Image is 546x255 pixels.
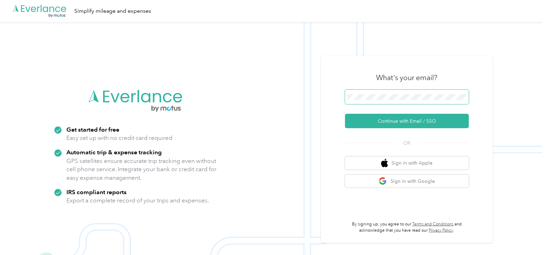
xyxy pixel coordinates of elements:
[345,114,469,128] button: Continue with Email / SSO
[345,221,469,233] p: By signing up, you agree to our and acknowledge that you have read our .
[381,159,388,167] img: apple logo
[412,222,453,227] a: Terms and Conditions
[66,126,119,133] strong: Get started for free
[66,196,209,205] p: Export a complete record of your trips and expenses.
[345,156,469,170] button: apple logoSign in with Apple
[429,228,453,233] a: Privacy Policy
[66,148,162,156] strong: Automatic trip & expense tracking
[66,157,217,182] p: GPS satellites ensure accurate trip tracking even without cell phone service. Integrate your bank...
[66,188,127,196] strong: IRS compliant reports
[345,175,469,188] button: google logoSign in with Google
[379,177,387,186] img: google logo
[66,134,172,142] p: Easy set up with no credit card required
[376,73,438,82] h3: What's your email?
[395,140,419,147] span: OR
[74,7,151,15] div: Simplify mileage and expenses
